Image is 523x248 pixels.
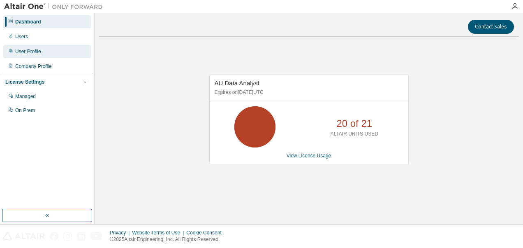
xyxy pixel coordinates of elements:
p: Expires on [DATE] UTC [215,89,401,96]
img: youtube.svg [90,232,102,241]
img: altair_logo.svg [2,232,45,241]
p: ALTAIR UNITS USED [331,131,378,138]
div: Privacy [110,229,132,236]
p: © 2025 Altair Engineering, Inc. All Rights Reserved. [110,236,227,243]
div: Company Profile [15,63,52,70]
div: Managed [15,93,36,100]
a: View License Usage [287,153,331,159]
p: 20 of 21 [336,117,372,131]
img: instagram.svg [63,232,72,241]
img: linkedin.svg [77,232,86,241]
div: User Profile [15,48,41,55]
div: Website Terms of Use [132,229,186,236]
div: Users [15,33,28,40]
div: Dashboard [15,19,41,25]
span: AU Data Analyst [215,80,259,87]
div: License Settings [5,79,44,85]
div: Cookie Consent [186,229,226,236]
img: Altair One [4,2,107,11]
button: Contact Sales [468,20,514,34]
img: facebook.svg [50,232,58,241]
div: On Prem [15,107,35,114]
